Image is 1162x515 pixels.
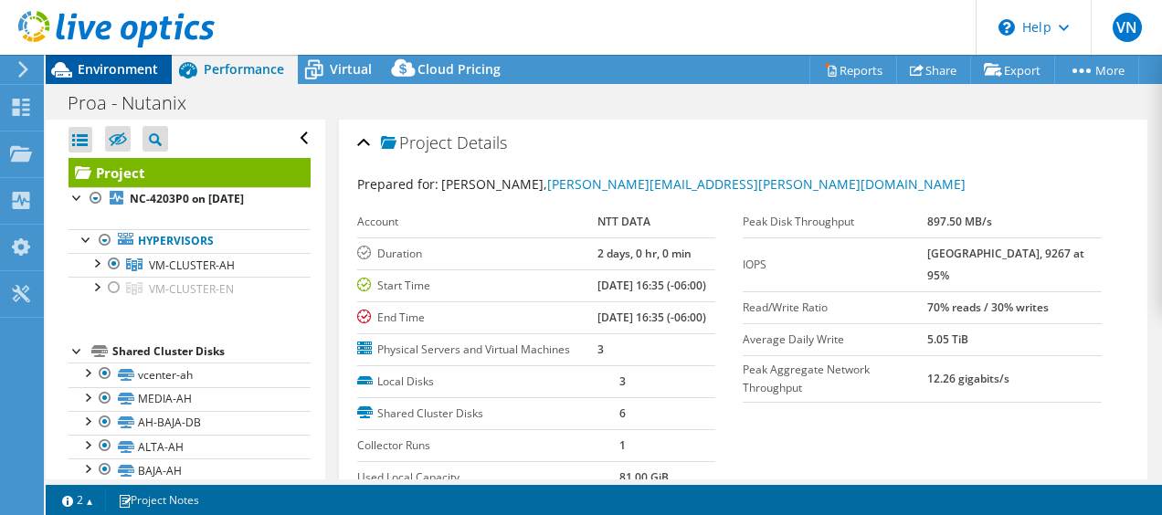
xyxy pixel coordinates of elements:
b: 3 [597,342,604,357]
b: 3 [619,373,626,389]
label: End Time [357,309,598,327]
b: 70% reads / 30% writes [927,300,1049,315]
label: Prepared for: [357,175,438,193]
label: Peak Disk Throughput [743,213,927,231]
b: 81.00 GiB [619,469,669,485]
span: Environment [78,60,158,78]
b: [GEOGRAPHIC_DATA], 9267 at 95% [927,246,1084,283]
a: VM-CLUSTER-AH [69,253,311,277]
label: Average Daily Write [743,331,927,349]
a: AH-BAJA-DB [69,411,311,435]
a: NC-4203P0 on [DATE] [69,187,311,211]
span: VN [1113,13,1142,42]
b: 6 [619,405,626,421]
label: Account [357,213,598,231]
a: Project Notes [105,489,212,511]
b: 12.26 gigabits/s [927,371,1009,386]
span: Performance [204,60,284,78]
a: ALTA-AH [69,435,311,458]
svg: \n [998,19,1015,36]
label: Read/Write Ratio [743,299,927,317]
label: Duration [357,245,598,263]
a: 2 [49,489,106,511]
label: Used Local Capacity [357,468,620,487]
label: Peak Aggregate Network Throughput [743,361,927,397]
a: VM-CLUSTER-EN [69,277,311,300]
label: Start Time [357,277,598,295]
a: MEDIA-AH [69,387,311,411]
label: Physical Servers and Virtual Machines [357,341,598,359]
a: BAJA-AH [69,458,311,482]
div: Shared Cluster Disks [112,341,311,363]
a: [PERSON_NAME][EMAIL_ADDRESS][PERSON_NAME][DOMAIN_NAME] [547,175,966,193]
a: Project [69,158,311,187]
span: Virtual [330,60,372,78]
span: Project [381,134,452,152]
label: Shared Cluster Disks [357,405,620,423]
b: 2 days, 0 hr, 0 min [597,246,692,261]
label: Local Disks [357,373,620,391]
b: NC-4203P0 on [DATE] [130,191,244,206]
span: VM-CLUSTER-AH [149,257,235,273]
b: 1 [619,437,626,453]
a: Reports [809,56,897,84]
b: [DATE] 16:35 (-06:00) [597,310,706,325]
b: [DATE] 16:35 (-06:00) [597,278,706,293]
b: 5.05 TiB [927,331,968,347]
label: Collector Runs [357,436,620,455]
b: NTT DATA [597,214,650,229]
h1: Proa - Nutanix [59,93,215,113]
label: IOPS [743,256,927,274]
a: Hypervisors [69,229,311,253]
span: Cloud Pricing [417,60,501,78]
a: vcenter-ah [69,363,311,386]
a: More [1054,56,1139,84]
span: VM-CLUSTER-EN [149,281,234,297]
b: 897.50 MB/s [927,214,992,229]
span: Details [457,131,507,153]
a: Share [896,56,971,84]
a: Export [970,56,1055,84]
span: [PERSON_NAME], [441,175,966,193]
